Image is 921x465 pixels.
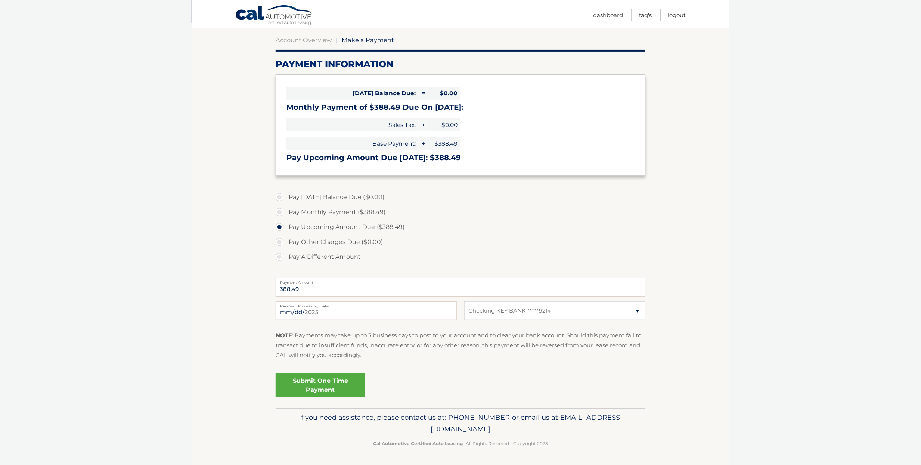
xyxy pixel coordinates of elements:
label: Payment Processing Date [276,301,457,307]
h2: Payment Information [276,59,645,70]
span: [PHONE_NUMBER] [446,413,512,422]
input: Payment Amount [276,278,645,297]
span: + [419,137,427,150]
a: FAQ's [639,9,652,21]
span: Sales Tax: [286,118,419,131]
label: Pay A Different Amount [276,249,645,264]
p: : Payments may take up to 3 business days to post to your account and to clear your bank account.... [276,331,645,360]
a: Submit One Time Payment [276,373,365,397]
span: $0.00 [427,87,460,100]
span: $388.49 [427,137,460,150]
a: Account Overview [276,36,332,44]
span: [DATE] Balance Due: [286,87,419,100]
p: - All Rights Reserved - Copyright 2025 [280,440,641,447]
input: Payment Date [276,301,457,320]
a: Logout [668,9,686,21]
span: $0.00 [427,118,460,131]
span: + [419,118,427,131]
label: Pay Monthly Payment ($388.49) [276,205,645,220]
strong: Cal Automotive Certified Auto Leasing [373,441,463,446]
label: Pay Upcoming Amount Due ($388.49) [276,220,645,235]
label: Pay [DATE] Balance Due ($0.00) [276,190,645,205]
label: Payment Amount [276,278,645,284]
h3: Pay Upcoming Amount Due [DATE]: $388.49 [286,153,635,162]
span: | [336,36,338,44]
p: If you need assistance, please contact us at: or email us at [280,412,641,435]
span: Make a Payment [342,36,394,44]
a: Cal Automotive [235,5,314,27]
strong: NOTE [276,332,292,339]
span: Base Payment: [286,137,419,150]
span: = [419,87,427,100]
a: Dashboard [593,9,623,21]
h3: Monthly Payment of $388.49 Due On [DATE]: [286,103,635,112]
label: Pay Other Charges Due ($0.00) [276,235,645,249]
